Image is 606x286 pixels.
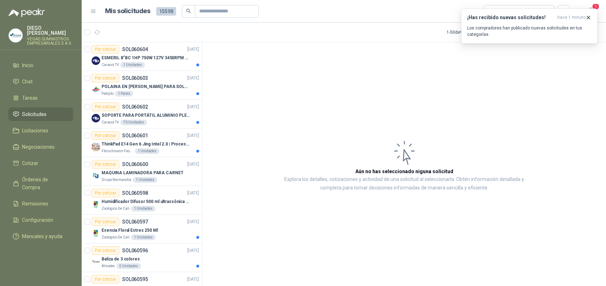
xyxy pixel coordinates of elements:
[461,9,597,44] button: ¡Has recibido nuevas solicitudes!hace 1 minuto Los compradores han publicado nuevas solicitudes e...
[488,7,503,15] div: Todas
[92,189,119,197] div: Por cotizar
[585,5,597,18] button: 1
[92,56,100,65] img: Company Logo
[22,143,55,151] span: Negociaciones
[102,120,119,125] p: Caracol TV
[27,26,73,35] p: DIEGO [PERSON_NAME]
[131,235,155,240] div: 1 Unidades
[22,61,33,69] span: Inicio
[92,218,119,226] div: Por cotizar
[92,258,100,266] img: Company Logo
[9,156,73,170] a: Cotizar
[82,71,202,100] a: Por cotizarSOL060603[DATE] Company LogoPOLAINA EN [PERSON_NAME] PARA SOLDADOR / ADJUNTAR FICHA TE...
[102,235,130,240] p: Zoologico De Cali
[122,104,148,109] p: SOL060602
[102,263,115,269] p: Almatec
[122,47,148,52] p: SOL060604
[82,243,202,272] a: Por cotizarSOL060596[DATE] Company LogoBaliza de 3 coloresAlmatec5 Unidades
[105,6,151,16] h1: Mis solicitudes
[22,78,33,86] span: Chat
[9,91,73,105] a: Tareas
[273,175,535,192] p: Explora los detalles, cotizaciones y actividad de una solicitud al seleccionarla. Obtén informaci...
[122,133,148,138] p: SOL060601
[120,62,145,68] div: 1 Unidades
[22,232,62,240] span: Manuales y ayuda
[92,229,100,237] img: Company Logo
[187,104,199,110] p: [DATE]
[102,198,190,205] p: Humidificador Difusor 500 ml ultrassônica Residencial Ultrassônico 500ml con voltaje de blanco
[467,15,555,21] h3: ¡Has recibido nuevas solicitudes!
[92,74,119,82] div: Por cotizar
[92,160,119,169] div: Por cotizar
[92,143,100,151] img: Company Logo
[122,162,148,167] p: SOL060600
[22,200,48,208] span: Remisiones
[467,25,591,38] p: Los compradores han publicado nuevas solicitudes en tus categorías.
[22,176,66,191] span: Órdenes de Compra
[9,197,73,210] a: Remisiones
[9,140,73,154] a: Negociaciones
[9,230,73,243] a: Manuales y ayuda
[187,132,199,139] p: [DATE]
[22,159,38,167] span: Cotizar
[187,190,199,197] p: [DATE]
[102,170,183,176] p: MAQUINA LAMINADORA PARA CARNET
[82,42,202,71] a: Por cotizarSOL060604[DATE] Company LogoESMERIL 8"BC 1HP 750W 127V 3450RPM URREACaracol TV1 Unidades
[187,276,199,283] p: [DATE]
[92,171,100,180] img: Company Logo
[22,216,53,224] span: Configuración
[92,275,119,284] div: Por cotizar
[9,108,73,121] a: Solicitudes
[22,127,48,134] span: Licitaciones
[102,62,119,68] p: Caracol TV
[102,148,133,154] p: Fleischmann Foods S.A.
[102,256,140,263] p: Baliza de 3 colores
[102,55,190,61] p: ESMERIL 8"BC 1HP 750W 127V 3450RPM URREA
[115,91,133,97] div: 1 Pares
[355,167,453,175] h3: Aún no has seleccionado niguna solicitud
[27,37,73,45] p: VEGAS SUMINISTROS EMPRESARIALES S A S
[156,7,176,16] span: 15598
[102,91,114,97] p: Patojito
[133,177,157,183] div: 1 Unidades
[116,263,141,269] div: 5 Unidades
[122,219,148,224] p: SOL060597
[92,114,100,122] img: Company Logo
[102,112,190,119] p: SOPORTE PARA PORTÁTIL ALUMINIO PLEGABLE VTA
[92,85,100,94] img: Company Logo
[9,173,73,194] a: Órdenes de Compra
[120,120,147,125] div: 70 Unidades
[122,76,148,81] p: SOL060603
[122,277,148,282] p: SOL060595
[9,29,22,42] img: Company Logo
[22,110,47,118] span: Solicitudes
[92,246,119,255] div: Por cotizar
[187,75,199,82] p: [DATE]
[9,75,73,88] a: Chat
[122,248,148,253] p: SOL060596
[135,148,159,154] div: 1 Unidades
[102,177,131,183] p: Grupo Normandía
[9,124,73,137] a: Licitaciones
[187,247,199,254] p: [DATE]
[92,45,119,54] div: Por cotizar
[131,206,155,211] div: 1 Unidades
[82,157,202,186] a: Por cotizarSOL060600[DATE] Company LogoMAQUINA LAMINADORA PARA CARNETGrupo Normandía1 Unidades
[186,9,191,13] span: search
[22,94,38,102] span: Tareas
[82,215,202,243] a: Por cotizarSOL060597[DATE] Company LogoEsencia Floral Estres 250 MlZoologico De Cali1 Unidades
[9,59,73,72] a: Inicio
[82,128,202,157] a: Por cotizarSOL060601[DATE] Company LogoThinkPad E14 Gen 6 Jing Intel 2.0 | Procesador Intel Core ...
[102,141,190,148] p: ThinkPad E14 Gen 6 Jing Intel 2.0 | Procesador Intel Core Ultra 5 125U ( 12
[557,15,586,21] span: hace 1 minuto
[82,186,202,215] a: Por cotizarSOL060598[DATE] Company LogoHumidificador Difusor 500 ml ultrassônica Residencial Ultr...
[9,9,45,17] img: Logo peakr
[82,100,202,128] a: Por cotizarSOL060602[DATE] Company LogoSOPORTE PARA PORTÁTIL ALUMINIO PLEGABLE VTACaracol TV70 Un...
[122,191,148,196] p: SOL060598
[592,3,600,10] span: 1
[187,46,199,53] p: [DATE]
[102,227,158,234] p: Esencia Floral Estres 250 Ml
[92,131,119,140] div: Por cotizar
[447,27,493,38] div: 1 - 50 de 9650
[187,219,199,225] p: [DATE]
